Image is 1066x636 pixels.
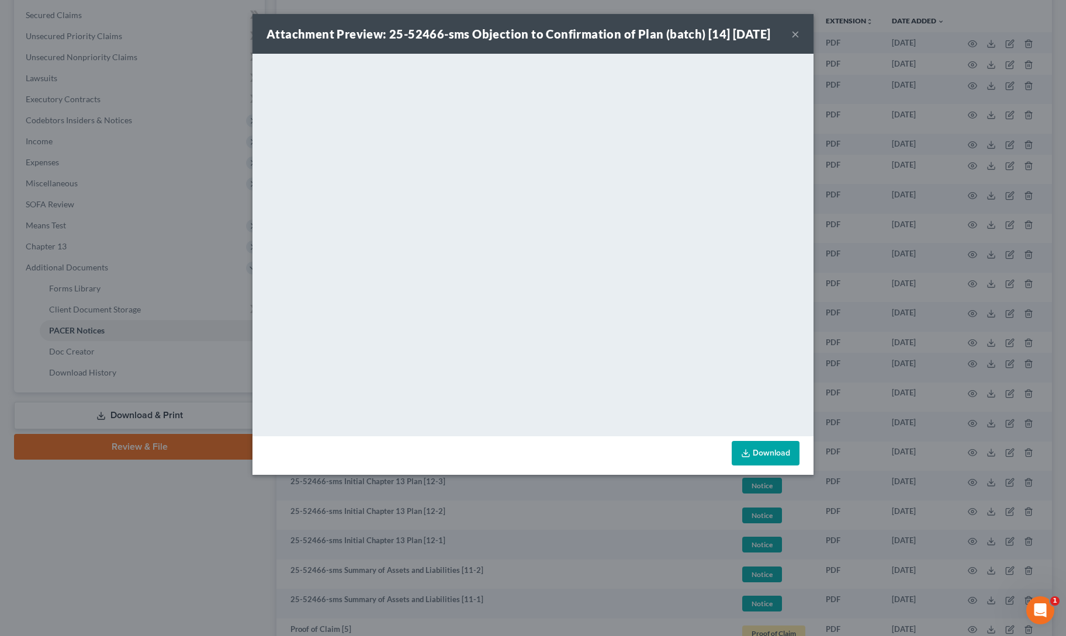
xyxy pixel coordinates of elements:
span: 1 [1050,596,1060,606]
iframe: Intercom live chat [1026,596,1054,624]
strong: Attachment Preview: 25-52466-sms Objection to Confirmation of Plan (batch) [14] [DATE] [266,27,770,41]
a: Download [732,441,799,465]
iframe: <object ng-attr-data='[URL][DOMAIN_NAME]' type='application/pdf' width='100%' height='650px'></ob... [252,54,814,433]
button: × [791,27,799,41]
